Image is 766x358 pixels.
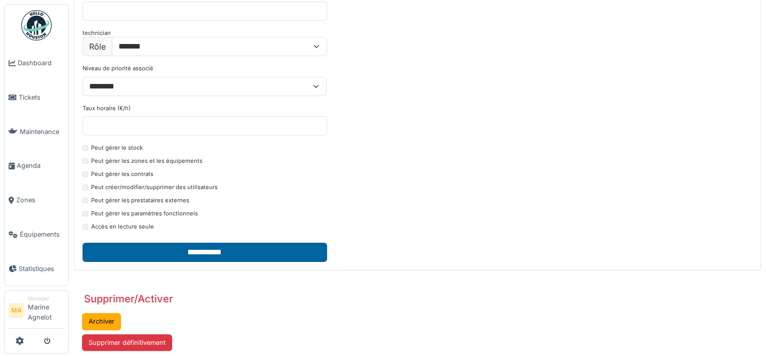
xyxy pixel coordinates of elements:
[20,230,64,239] span: Équipements
[9,303,24,318] li: MA
[17,161,64,170] span: Agenda
[19,93,64,102] span: Tickets
[5,114,68,149] a: Maintenance
[91,209,198,218] label: Peut gérer les paramètres fonctionnels
[16,195,64,205] span: Zones
[82,313,121,330] button: Archiver
[28,295,64,326] li: Marine Agnelot
[5,251,68,286] a: Statistiques
[5,217,68,252] a: Équipements
[5,46,68,80] a: Dashboard
[91,144,143,152] label: Peut gérer le stock
[82,334,172,351] button: Supprimer définitivement
[83,104,131,113] label: Taux horaire (€/h)
[5,149,68,183] a: Agenda
[91,196,189,205] label: Peut gérer les prestataires externes
[28,295,64,302] div: Manager
[91,222,154,231] label: Accès en lecture seule
[20,127,64,137] span: Maintenance
[91,170,153,178] label: Peut gérer les contrats
[5,183,68,217] a: Zones
[91,183,218,192] label: Peut créer/modifier/supprimer des utilisateurs
[83,37,112,56] label: Rôle
[5,80,68,115] a: Tickets
[18,58,64,68] span: Dashboard
[83,64,153,73] label: Niveau de priorité associé
[84,293,173,305] h3: Supprimer/Activer
[91,157,203,165] label: Peut gérer les zones et les équipements
[19,264,64,274] span: Statistiques
[21,10,52,40] img: Badge_color-CXgf-gQk.svg
[9,295,64,329] a: MA ManagerMarine Agnelot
